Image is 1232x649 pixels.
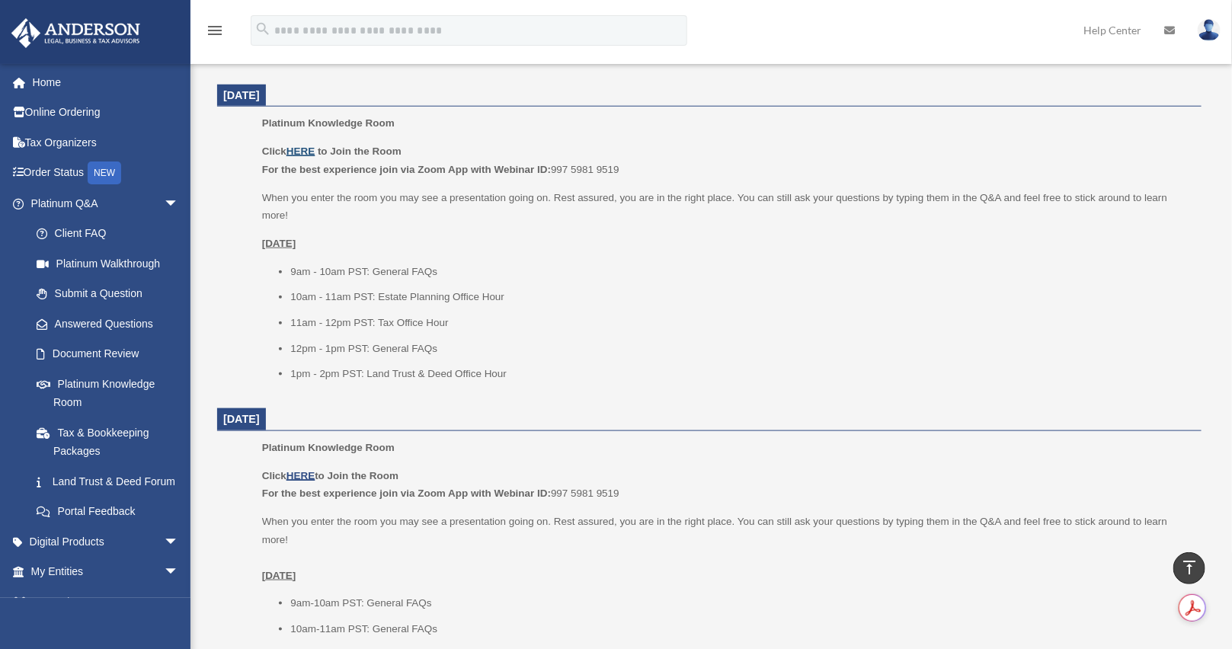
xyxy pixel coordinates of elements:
b: Click [262,145,318,157]
span: [DATE] [223,89,260,101]
i: search [254,21,271,37]
a: HERE [286,145,315,157]
u: [DATE] [262,238,296,249]
span: arrow_drop_down [164,188,194,219]
a: Tax & Bookkeeping Packages [21,417,202,466]
div: NEW [88,161,121,184]
a: Submit a Question [21,279,202,309]
span: arrow_drop_down [164,557,194,588]
li: 10am - 11am PST: Estate Planning Office Hour [290,288,1191,306]
a: Client FAQ [21,219,202,249]
a: Land Trust & Deed Forum [21,466,202,497]
b: For the best experience join via Zoom App with Webinar ID: [262,164,551,175]
b: Click to Join the Room [262,470,398,481]
p: When you enter the room you may see a presentation going on. Rest assured, you are in the right p... [262,513,1191,584]
span: arrow_drop_down [164,526,194,558]
span: Platinum Knowledge Room [262,442,395,453]
a: Home [11,67,202,98]
span: arrow_drop_down [164,587,194,618]
li: 10am-11am PST: General FAQs [290,620,1191,638]
a: Answered Questions [21,309,202,339]
img: User Pic [1198,19,1221,41]
a: Platinum Walkthrough [21,248,202,279]
li: 9am-10am PST: General FAQs [290,594,1191,612]
a: Online Ordering [11,98,202,128]
span: [DATE] [223,413,260,425]
a: Document Review [21,339,202,369]
span: Platinum Knowledge Room [262,117,395,129]
p: When you enter the room you may see a presentation going on. Rest assured, you are in the right p... [262,189,1191,225]
a: Tax Organizers [11,127,202,158]
a: My Anderson Teamarrow_drop_down [11,587,202,617]
a: Platinum Q&Aarrow_drop_down [11,188,202,219]
b: to Join the Room [318,145,402,157]
a: menu [206,27,224,40]
p: 997 5981 9519 [262,142,1191,178]
a: Order StatusNEW [11,158,202,189]
i: menu [206,21,224,40]
a: My Entitiesarrow_drop_down [11,557,202,587]
li: 9am - 10am PST: General FAQs [290,263,1191,281]
a: Digital Productsarrow_drop_down [11,526,202,557]
li: 11am - 12pm PST: Tax Office Hour [290,314,1191,332]
a: HERE [286,470,315,481]
a: Portal Feedback [21,497,202,527]
li: 12pm - 1pm PST: General FAQs [290,340,1191,358]
b: For the best experience join via Zoom App with Webinar ID: [262,488,551,499]
u: [DATE] [262,570,296,581]
p: 997 5981 9519 [262,467,1191,503]
a: vertical_align_top [1173,552,1205,584]
i: vertical_align_top [1180,558,1198,577]
img: Anderson Advisors Platinum Portal [7,18,145,48]
a: Platinum Knowledge Room [21,369,194,417]
li: 1pm - 2pm PST: Land Trust & Deed Office Hour [290,365,1191,383]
